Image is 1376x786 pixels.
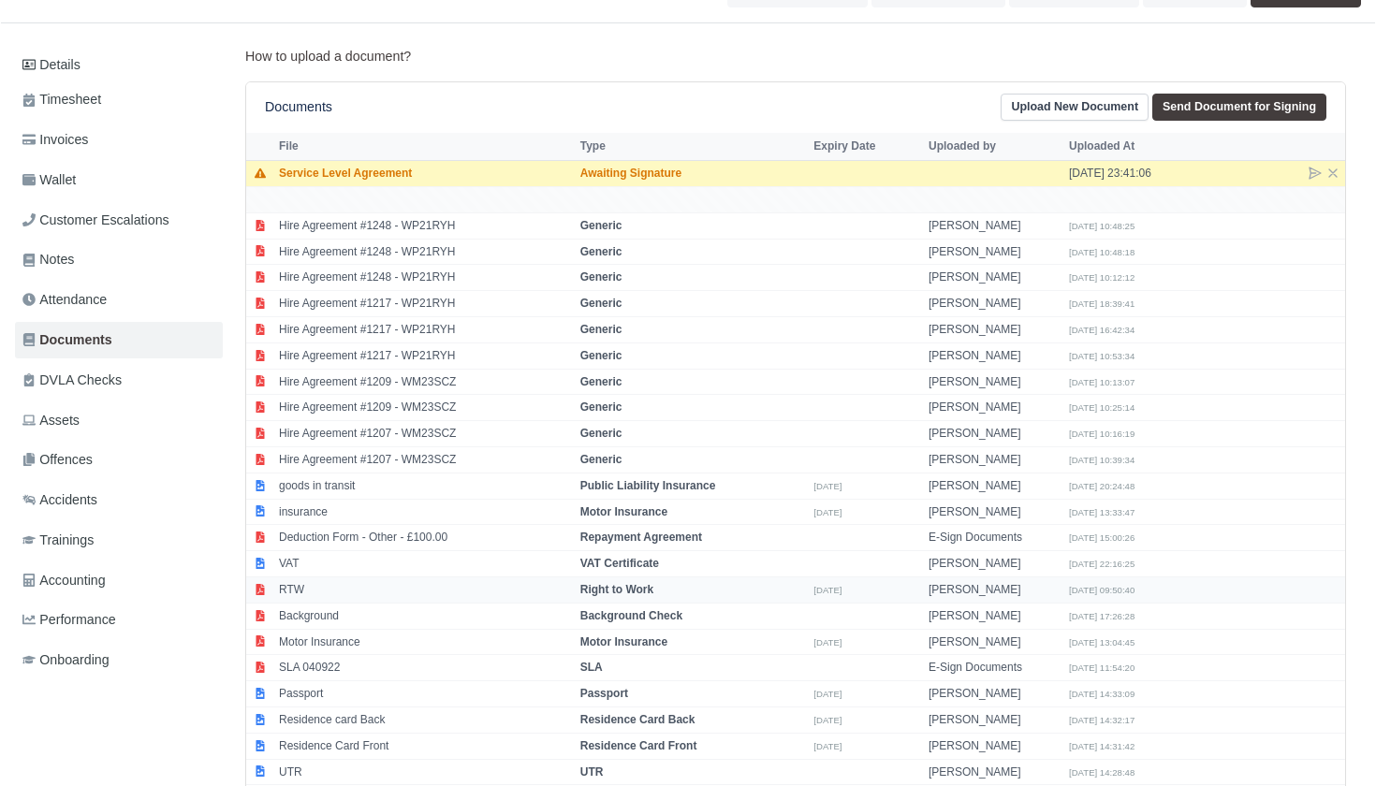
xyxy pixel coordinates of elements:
td: [PERSON_NAME] [924,239,1064,265]
td: UTR [274,759,576,785]
strong: Background Check [580,609,682,622]
a: Accidents [15,482,223,518]
td: RTW [274,577,576,604]
td: Hire Agreement #1248 - WP21RYH [274,239,576,265]
strong: Generic [580,297,622,310]
td: [PERSON_NAME] [924,212,1064,239]
strong: Generic [580,245,622,258]
th: Expiry Date [809,133,924,161]
a: Details [15,48,223,82]
span: Customer Escalations [22,210,169,231]
span: Accounting [22,570,106,591]
td: [PERSON_NAME] [924,681,1064,707]
a: Trainings [15,522,223,559]
small: [DATE] 22:16:25 [1069,559,1134,569]
small: [DATE] 10:16:19 [1069,429,1134,439]
strong: Motor Insurance [580,635,667,648]
th: Uploaded by [924,133,1064,161]
span: Invoices [22,129,88,151]
td: Service Level Agreement [274,161,576,187]
strong: SLA [580,661,603,674]
td: Hire Agreement #1207 - WM23SCZ [274,447,576,473]
a: Performance [15,602,223,638]
td: Hire Agreement #1209 - WM23SCZ [274,369,576,395]
span: Offences [22,449,93,471]
a: Timesheet [15,81,223,118]
small: [DATE] 14:33:09 [1069,689,1134,699]
small: [DATE] 13:04:45 [1069,637,1134,648]
strong: Residence Card Back [580,713,695,726]
td: Hire Agreement #1207 - WM23SCZ [274,421,576,447]
td: Hire Agreement #1217 - WP21RYH [274,291,576,317]
small: [DATE] 16:42:34 [1069,325,1134,335]
a: Upload New Document [1001,94,1149,121]
small: [DATE] 14:28:48 [1069,767,1134,778]
strong: Generic [580,453,622,466]
small: [DATE] 13:33:47 [1069,507,1134,517]
td: [PERSON_NAME] [924,629,1064,655]
td: Hire Agreement #1248 - WP21RYH [274,265,576,291]
span: Documents [22,329,112,351]
td: [PERSON_NAME] [924,317,1064,343]
small: [DATE] [813,689,842,699]
span: DVLA Checks [22,370,122,391]
td: goods in transit [274,473,576,499]
small: [DATE] [813,715,842,725]
td: [PERSON_NAME] [924,577,1064,604]
a: Attendance [15,282,223,318]
strong: Generic [580,375,622,388]
div: Chat Widget [1282,696,1376,786]
a: Documents [15,322,223,358]
td: [PERSON_NAME] [924,395,1064,421]
td: [DATE] 23:41:06 [1064,161,1205,187]
span: Trainings [22,530,94,551]
td: VAT [274,551,576,577]
strong: Passport [580,687,628,700]
span: Notes [22,249,74,270]
strong: Generic [580,427,622,440]
td: Deduction Form - Other - £100.00 [274,525,576,551]
span: Onboarding [22,649,110,671]
small: [DATE] 10:13:07 [1069,377,1134,387]
a: Assets [15,402,223,439]
td: Hire Agreement #1248 - WP21RYH [274,212,576,239]
td: Motor Insurance [274,629,576,655]
small: [DATE] 20:24:48 [1069,481,1134,491]
small: [DATE] 18:39:41 [1069,298,1134,309]
td: [PERSON_NAME] [924,759,1064,785]
td: [PERSON_NAME] [924,499,1064,525]
td: Passport [274,681,576,707]
a: Customer Escalations [15,202,223,239]
td: [PERSON_NAME] [924,447,1064,473]
td: [PERSON_NAME] [924,421,1064,447]
strong: Generic [580,349,622,362]
small: [DATE] [813,585,842,595]
td: [PERSON_NAME] [924,291,1064,317]
small: [DATE] 09:50:40 [1069,585,1134,595]
small: [DATE] 10:53:34 [1069,351,1134,361]
strong: Generic [580,270,622,284]
strong: Generic [580,219,622,232]
a: Offences [15,442,223,478]
h6: Documents [265,99,332,115]
td: Background [274,603,576,629]
small: [DATE] [813,507,842,517]
strong: Residence Card Front [580,739,697,752]
a: Wallet [15,162,223,198]
td: SLA 040922 [274,655,576,681]
span: Accidents [22,489,97,511]
strong: UTR [580,765,604,779]
strong: VAT Certificate [580,557,659,570]
small: [DATE] 11:54:20 [1069,662,1134,673]
strong: Generic [580,400,622,414]
td: Awaiting Signature [576,161,810,187]
td: Hire Agreement #1209 - WM23SCZ [274,395,576,421]
small: [DATE] 17:26:28 [1069,611,1134,621]
a: Notes [15,241,223,278]
span: Performance [22,609,116,631]
small: [DATE] 14:32:17 [1069,715,1134,725]
small: [DATE] 10:48:18 [1069,247,1134,257]
td: Hire Agreement #1217 - WP21RYH [274,317,576,343]
strong: Motor Insurance [580,505,667,518]
span: Assets [22,410,80,431]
